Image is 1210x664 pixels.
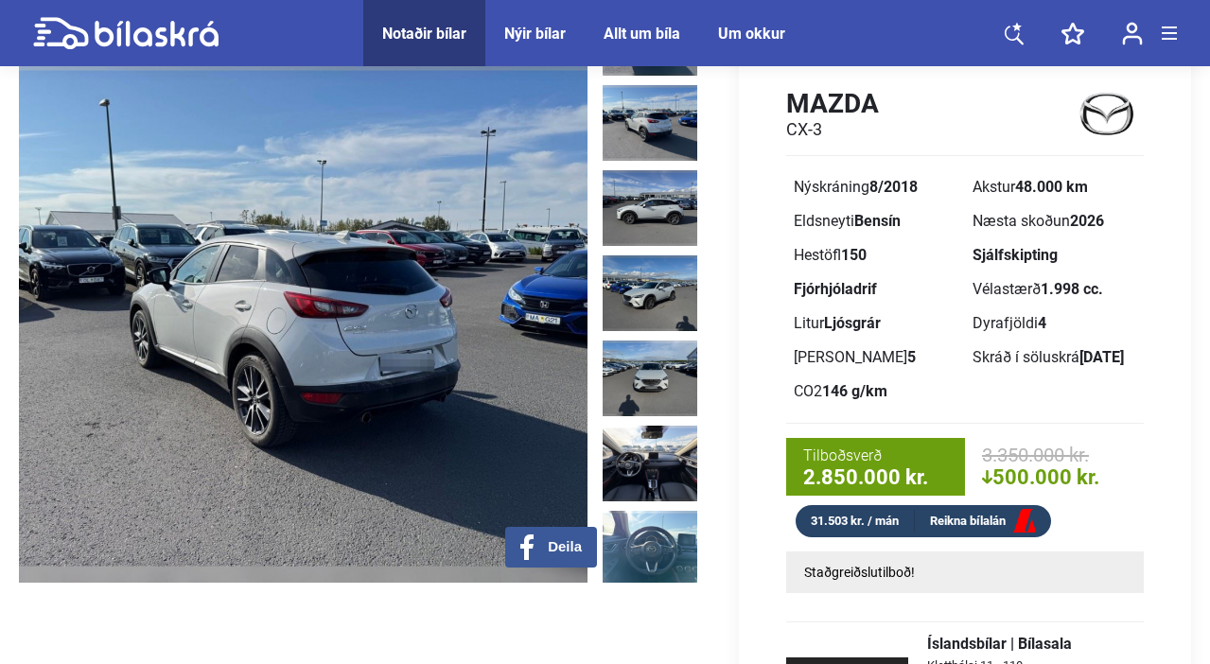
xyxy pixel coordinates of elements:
img: 1755104509_7163929567525215280_27404481917441635.jpg [603,85,697,161]
div: Skráð í söluskrá [973,350,1136,365]
img: 1755105652_7821129206457486979_27405625265757054.jpg [603,255,697,331]
div: Dyrafjöldi [973,316,1136,331]
h1: Mazda [786,88,879,119]
img: 1755104510_2040357049035181039_27404482555635223.jpg [603,170,697,246]
a: Notaðir bílar [382,25,466,43]
div: Nýskráning [794,180,957,195]
a: Allt um bíla [604,25,680,43]
img: 1755105653_8292909684184616736_27405626148773612.jpg [603,426,697,501]
button: Deila [505,527,597,568]
div: Hestöfl [794,248,957,263]
div: Vélastærð [973,282,1136,297]
span: Tilboðsverð [803,446,948,467]
div: 31.503 kr. / mán [796,510,915,532]
div: Næsta skoðun [973,214,1136,229]
span: Deila [548,538,582,555]
b: Fjórhjóladrif [794,280,877,298]
b: 48.000 km [1015,178,1088,196]
b: [DATE] [1079,348,1124,366]
p: Staðgreiðslutilboð! [804,566,1126,579]
b: 150 [841,246,867,264]
b: 1.998 cc. [1041,280,1103,298]
a: Um okkur [718,25,785,43]
img: logo Mazda CX-3 [1070,87,1144,141]
b: 5 [907,348,916,366]
b: Ljósgrár [824,314,881,332]
b: 146 g/km [822,382,887,400]
span: 2.850.000 kr. [803,467,948,488]
a: Reikna bílalán [915,510,1051,533]
div: Akstur [973,180,1136,195]
span: Íslandsbílar | Bílasala [927,637,1125,652]
b: 2026 [1070,212,1104,230]
span: 3.350.000 kr. [982,446,1127,464]
img: 1755105653_5063467204958047700_27405625700109607.jpg [603,341,697,416]
img: user-login.svg [1122,22,1143,45]
b: Bensín [854,212,901,230]
img: 1755105654_4309478255328678990_27405626666639044.jpg [603,511,697,586]
b: 4 [1038,314,1046,332]
b: Sjálfskipting [973,246,1058,264]
div: CO2 [794,384,957,399]
h2: CX-3 [786,119,879,140]
a: Nýir bílar [504,25,566,43]
div: Litur [794,316,957,331]
b: 8/2018 [869,178,918,196]
span: 500.000 kr. [982,465,1127,488]
div: [PERSON_NAME] [794,350,957,365]
div: Eldsneyti [794,214,957,229]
